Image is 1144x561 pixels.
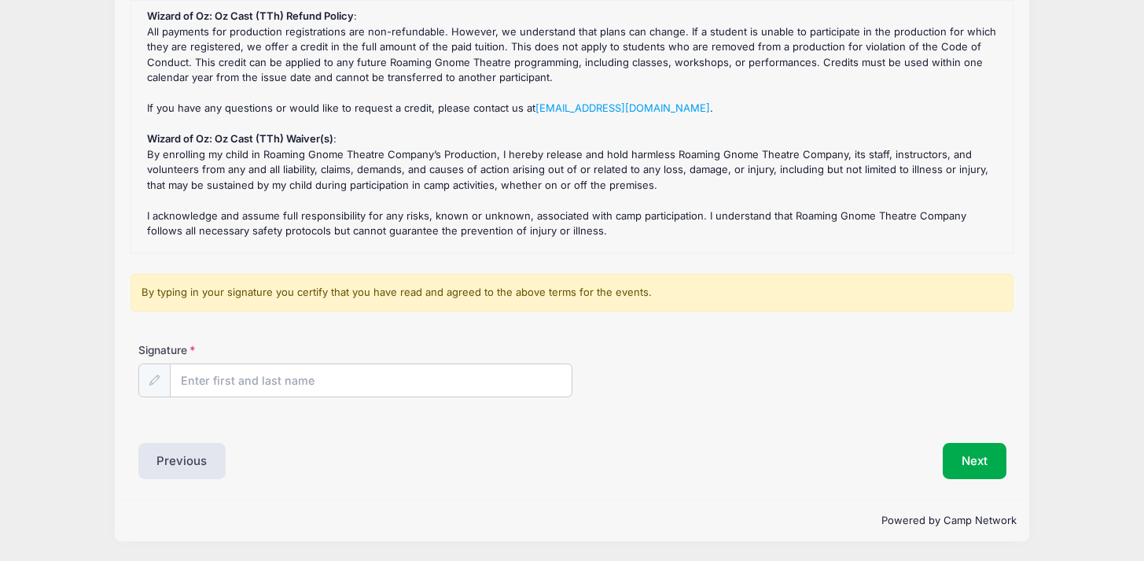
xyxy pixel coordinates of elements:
button: Next [943,443,1006,479]
button: Previous [138,443,226,479]
p: Powered by Camp Network [128,513,1017,529]
strong: Wizard of Oz: Oz Cast (TTh) Waiver(s) [147,132,333,145]
input: Enter first and last name [170,364,572,397]
div: : All payments for production registrations are non-refundable. However, we understand that plans... [139,9,1006,245]
label: Signature [138,342,355,358]
div: By typing in your signature you certify that you have read and agreed to the above terms for the ... [131,274,1014,312]
a: [EMAIL_ADDRESS][DOMAIN_NAME] [535,101,710,114]
strong: Wizard of Oz: Oz Cast (TTh) Refund Policy [147,9,354,22]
